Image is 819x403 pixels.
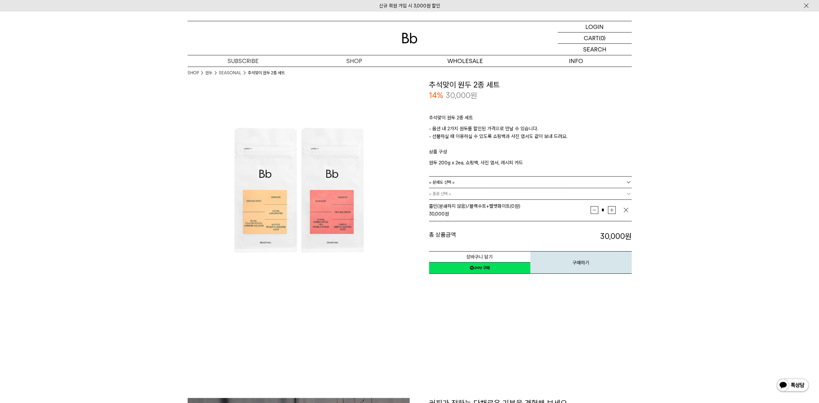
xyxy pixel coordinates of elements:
div: 원 [429,210,591,218]
strong: 30,000 [429,211,445,217]
p: (0) [599,32,606,43]
button: 구매하기 [530,251,632,274]
p: CART [584,32,599,43]
h3: 추석맞이 원두 2종 세트 [429,79,632,90]
span: 홀빈(분쇄하지 않음)/블랙수트+벨벳화이트 (0원) [429,203,520,209]
p: 상품 구성 [429,148,632,159]
button: 증가 [608,206,616,214]
p: LOGIN [585,21,604,32]
p: 추석맞이 원두 2종 세트 [429,114,632,125]
a: 새창 [429,262,530,274]
p: INFO [521,55,632,67]
button: 감소 [591,206,598,214]
p: 30,000 [446,90,477,101]
button: 장바구니 담기 [429,251,530,262]
img: 추석맞이 원두 2종 세트 [188,79,410,301]
li: 추석맞이 원두 2종 세트 [248,70,285,76]
b: 원 [625,232,632,241]
img: 로고 [402,33,417,43]
a: SUBSCRIBE [188,55,299,67]
p: 14% [429,90,443,101]
p: - 옵션 내 2가지 원두를 할인된 가격으로 만날 수 있습니다. - 선물하실 때 이용하실 수 있도록 쇼핑백과 사진 엽서도 같이 보내 드려요. [429,125,632,148]
span: = 분쇄도 선택 = [429,177,455,188]
a: SHOP [299,55,410,67]
a: 원두 [205,70,212,76]
img: 삭제 [623,207,629,213]
a: SEASONAL [219,70,241,76]
a: CART (0) [558,32,632,44]
a: SHOP [188,70,199,76]
img: 카카오톡 채널 1:1 채팅 버튼 [776,378,809,393]
a: LOGIN [558,21,632,32]
p: 원두 200g x 2ea, 쇼핑백, 사진 엽서, 레시피 카드 [429,159,632,167]
p: WHOLESALE [410,55,521,67]
dt: 총 상품금액 [429,231,530,242]
span: = 종류 선택 = [429,188,451,199]
strong: 30,000 [600,232,632,241]
a: 신규 회원 가입 시 3,000원 할인 [379,3,440,9]
span: 원 [470,91,477,100]
p: SEARCH [583,44,606,55]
